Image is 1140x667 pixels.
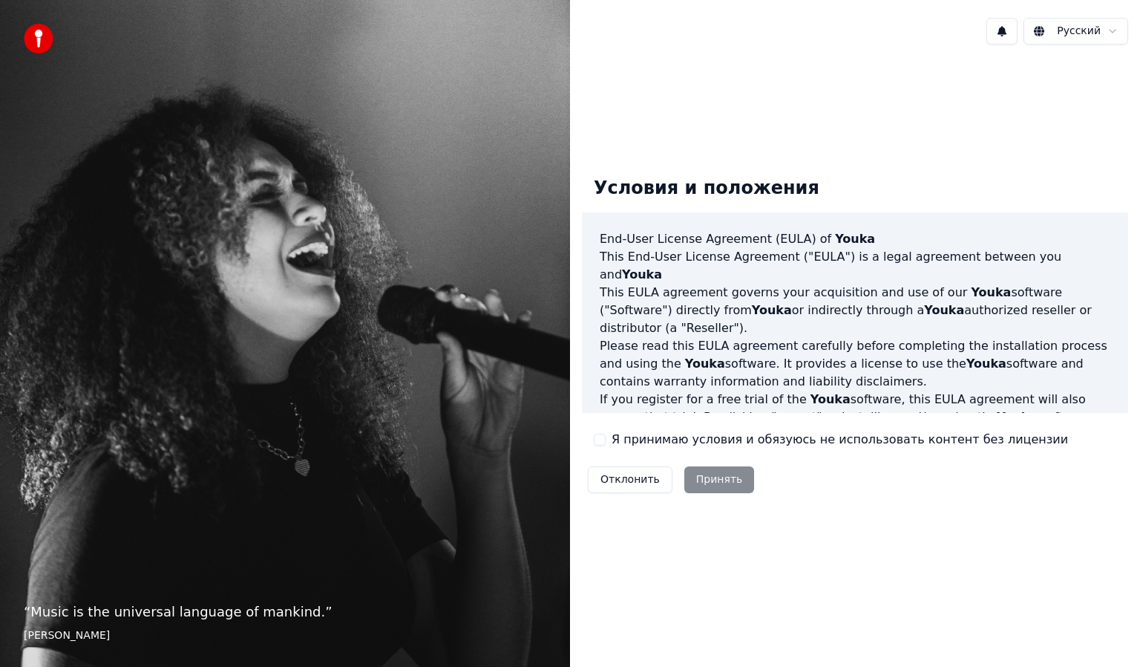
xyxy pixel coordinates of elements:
p: Please read this EULA agreement carefully before completing the installation process and using th... [600,337,1110,391]
span: Youka [752,303,792,317]
button: Отклонить [588,466,672,493]
h3: End-User License Agreement (EULA) of [600,230,1110,248]
span: Youka [997,410,1037,424]
p: This EULA agreement governs your acquisition and use of our software ("Software") directly from o... [600,284,1110,337]
span: Youka [966,357,1006,371]
p: “ Music is the universal language of mankind. ” [24,602,546,622]
p: If you register for a free trial of the software, this EULA agreement will also govern that trial... [600,391,1110,462]
footer: [PERSON_NAME] [24,628,546,643]
label: Я принимаю условия и обязуюсь не использовать контент без лицензии [612,431,1068,449]
p: This End-User License Agreement ("EULA") is a legal agreement between you and [600,248,1110,284]
span: Youka [685,357,725,371]
span: Youka [971,285,1011,299]
div: Условия и положения [582,165,831,212]
span: Youka [835,232,875,246]
span: Youka [924,303,964,317]
span: Youka [622,267,662,282]
img: youka [24,24,53,53]
span: Youka [810,392,851,406]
